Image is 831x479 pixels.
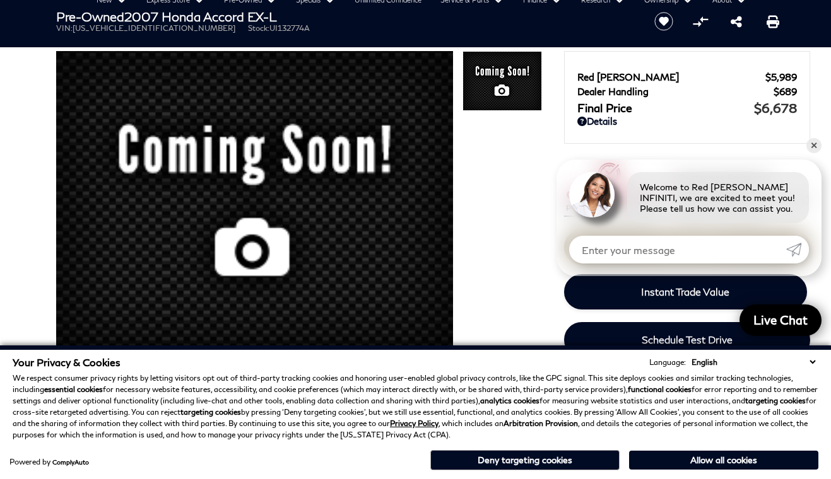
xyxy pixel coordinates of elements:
button: Allow all cookies [629,451,818,470]
a: Share this Pre-Owned 2007 Honda Accord EX-L [731,14,742,29]
a: Print this Pre-Owned 2007 Honda Accord EX-L [767,14,779,29]
a: Dealer Handling $689 [577,86,797,97]
span: Live Chat [747,312,814,328]
a: Schedule Test Drive [564,322,810,357]
strong: targeting cookies [745,396,806,405]
h1: 2007 Honda Accord EX-L [56,9,634,23]
a: Red [PERSON_NAME] $5,989 [577,71,797,83]
span: $5,989 [765,71,797,83]
span: Final Price [577,101,754,115]
button: Deny targeting cookies [430,450,620,470]
a: ComplyAuto [52,458,89,466]
strong: targeting cookies [180,407,241,417]
select: Language Select [688,356,818,368]
strong: Pre-Owned [56,9,124,24]
span: Dealer Handling [577,86,774,97]
img: Used 2007 Graphite Pearl Honda EX-L image 1 [463,51,542,112]
a: Privacy Policy [390,418,439,428]
a: Instant Trade Value [564,274,807,309]
span: Schedule Test Drive [642,333,733,345]
span: $6,678 [754,100,797,115]
strong: essential cookies [44,384,103,394]
a: Live Chat [740,304,822,336]
img: Used 2007 Graphite Pearl Honda EX-L image 1 [56,51,453,357]
a: Submit [786,236,809,263]
span: VIN: [56,23,73,33]
div: Language: [649,359,686,366]
span: UI132774A [269,23,310,33]
strong: Arbitration Provision [504,418,578,428]
a: Details [577,115,797,127]
button: Save vehicle [650,11,678,32]
div: Powered by [9,458,89,466]
span: $689 [774,86,797,97]
input: Enter your message [569,236,786,263]
img: Agent profile photo [569,172,615,217]
div: Welcome to Red [PERSON_NAME] INFINITI, we are excited to meet you! Please tell us how we can assi... [627,172,809,223]
button: Compare vehicle [691,12,710,31]
strong: functional cookies [628,384,692,394]
span: Stock: [248,23,269,33]
p: We respect consumer privacy rights by letting visitors opt out of third-party tracking cookies an... [13,372,818,441]
a: Final Price $6,678 [577,100,797,115]
span: Red [PERSON_NAME] [577,71,765,83]
span: Your Privacy & Cookies [13,356,121,368]
span: Instant Trade Value [641,286,729,297]
strong: analytics cookies [480,396,539,405]
span: [US_VEHICLE_IDENTIFICATION_NUMBER] [73,23,235,33]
